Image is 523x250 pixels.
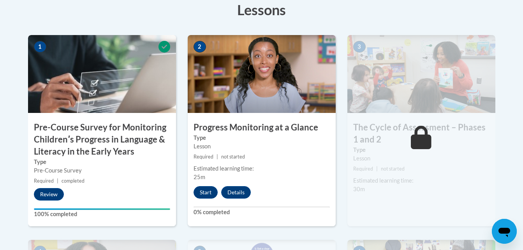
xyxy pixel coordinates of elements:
[28,121,176,157] h3: Pre-Course Survey for Monitoring Childrenʹs Progress in Language & Literacy in the Early Years
[353,41,366,53] span: 3
[353,186,365,192] span: 30m
[194,208,330,217] label: 0% completed
[34,158,170,166] label: Type
[194,134,330,142] label: Type
[34,210,170,218] label: 100% completed
[353,176,490,185] div: Estimated learning time:
[28,35,176,113] img: Course Image
[347,35,495,113] img: Course Image
[353,154,490,163] div: Lesson
[194,41,206,53] span: 2
[34,178,54,184] span: Required
[34,208,170,210] div: Your progress
[221,186,251,199] button: Details
[353,166,373,172] span: Required
[34,166,170,175] div: Pre-Course Survey
[194,164,330,173] div: Estimated learning time:
[217,154,218,160] span: |
[34,188,64,201] button: Review
[194,154,213,160] span: Required
[194,186,218,199] button: Start
[194,142,330,151] div: Lesson
[381,166,405,172] span: not started
[221,154,245,160] span: not started
[188,35,336,113] img: Course Image
[194,174,205,180] span: 25m
[188,121,336,134] h3: Progress Monitoring at a Glance
[34,41,46,53] span: 1
[347,121,495,146] h3: The Cycle of Assessment – Phases 1 and 2
[57,178,58,184] span: |
[376,166,378,172] span: |
[353,146,490,154] label: Type
[492,219,517,244] iframe: Button to launch messaging window
[62,178,85,184] span: completed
